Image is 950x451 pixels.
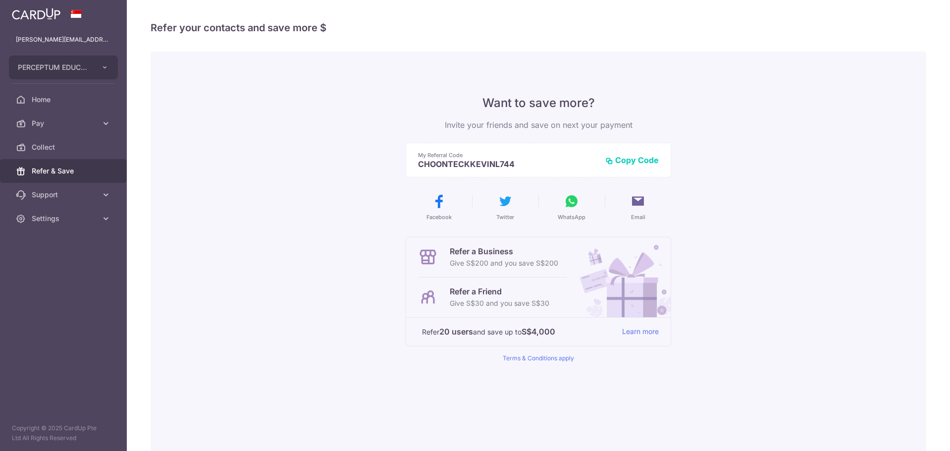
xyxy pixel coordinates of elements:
span: Settings [32,214,97,224]
button: Copy Code [605,155,659,165]
p: Want to save more? [406,95,671,111]
span: WhatsApp [558,213,585,221]
strong: 20 users [439,326,473,338]
p: CHOONTECKKEVINL744 [418,159,597,169]
p: Refer a Business [450,245,558,257]
span: Twitter [496,213,514,221]
iframe: Opens a widget where you can find more information [887,421,940,446]
span: Collect [32,142,97,152]
strong: S$4,000 [522,326,555,338]
img: CardUp [12,8,60,20]
p: My Referral Code [418,151,597,159]
button: Email [609,193,667,221]
p: Give S$30 and you save S$30 [450,297,549,309]
span: Facebook [426,213,452,221]
button: Facebook [410,193,468,221]
img: Refer [571,237,671,317]
button: Twitter [476,193,534,221]
a: Terms & Conditions apply [503,354,574,362]
p: [PERSON_NAME][EMAIL_ADDRESS][DOMAIN_NAME] [16,35,111,45]
span: Home [32,95,97,105]
span: Email [631,213,645,221]
p: Refer and save up to [422,326,614,338]
button: WhatsApp [542,193,601,221]
p: Refer a Friend [450,285,549,297]
p: Give S$200 and you save S$200 [450,257,558,269]
h4: Refer your contacts and save more $ [151,20,926,36]
span: Refer & Save [32,166,97,176]
span: Support [32,190,97,200]
p: Invite your friends and save on next your payment [406,119,671,131]
button: PERCEPTUM EDUCATION PTE. LTD. [9,56,118,79]
a: Learn more [622,326,659,338]
span: Pay [32,118,97,128]
span: PERCEPTUM EDUCATION PTE. LTD. [18,62,91,72]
